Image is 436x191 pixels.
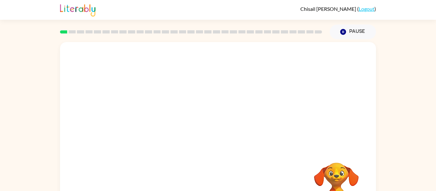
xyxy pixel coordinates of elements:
a: Logout [359,6,374,12]
div: ( ) [300,6,376,12]
button: Pause [330,25,376,39]
span: Chisail [PERSON_NAME] [300,6,357,12]
img: Literably [60,3,95,17]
